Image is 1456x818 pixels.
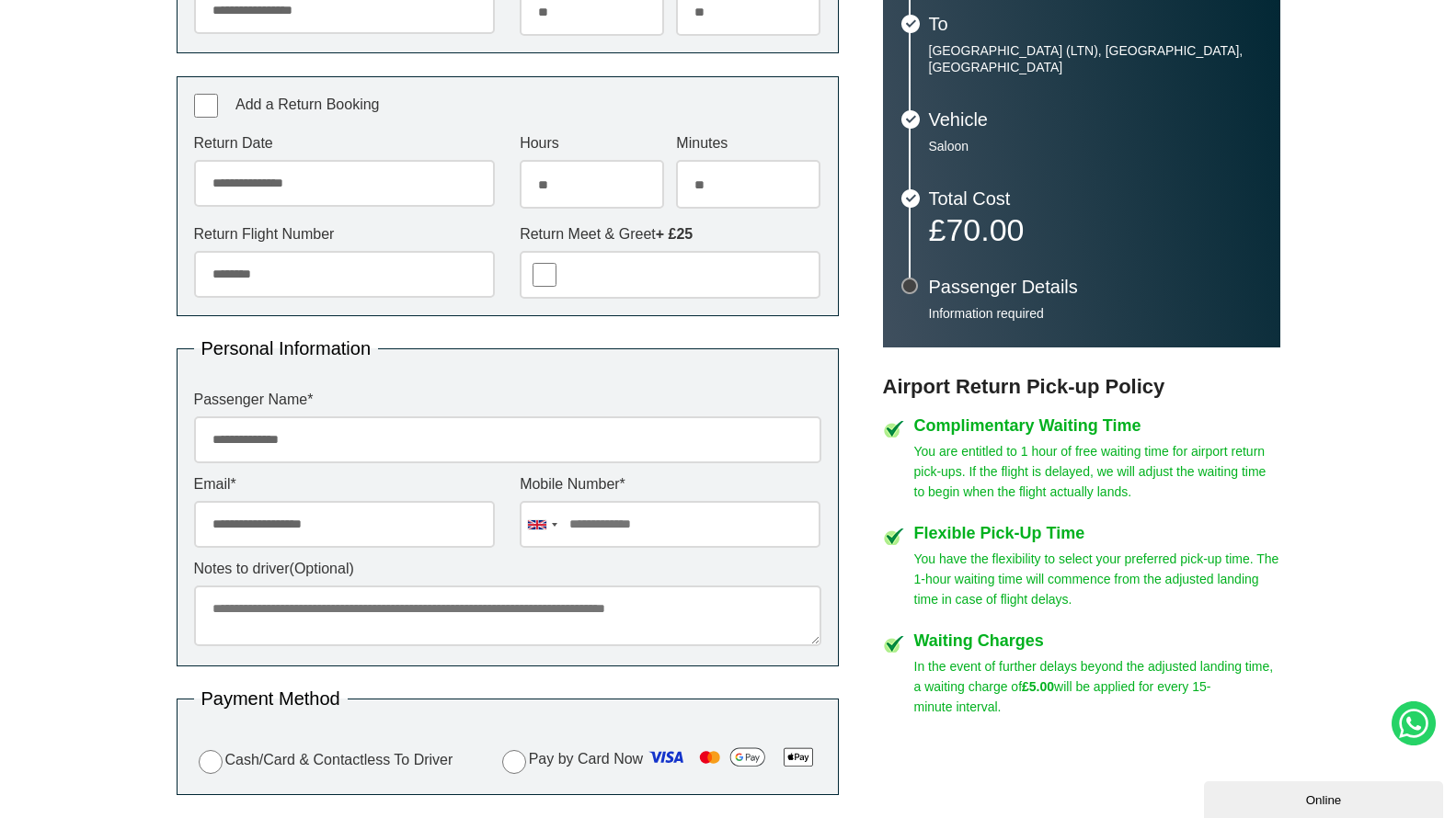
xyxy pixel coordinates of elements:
[929,217,1262,243] p: £
[883,375,1280,399] h3: Airport Return Pick-up Policy
[194,392,821,407] label: Passenger Name
[194,227,495,242] label: Return Flight Number
[914,417,1280,434] h4: Complimentary Waiting Time
[914,632,1280,649] h4: Waiting Charges
[194,747,453,774] label: Cash/Card & Contactless To Driver
[1204,778,1447,818] iframe: chat widget
[656,226,693,242] strong: + £25
[929,138,1262,154] p: Saloon
[929,305,1262,322] p: Information required
[914,656,1280,717] p: In the event of further delays beyond the adjusted landing time, a waiting charge of will be appl...
[676,136,820,151] label: Minutes
[520,227,820,242] label: Return Meet & Greet
[498,743,821,778] label: Pay by Card Now
[194,339,379,358] legend: Personal Information
[290,561,354,576] span: (Optional)
[929,42,1262,75] p: [GEOGRAPHIC_DATA] (LTN), [GEOGRAPHIC_DATA], [GEOGRAPHIC_DATA]
[914,549,1280,609] p: You have the flexibility to select your preferred pick-up time. The 1-hour waiting time will comm...
[194,136,495,151] label: Return Date
[520,477,820,492] label: Mobile Number
[235,97,380,112] span: Add a Return Booking
[502,750,526,774] input: Pay by Card Now
[194,94,218,118] input: Add a Return Booking
[194,689,348,708] legend: Payment Method
[1022,679,1054,694] strong: £5.00
[946,212,1024,247] span: 70.00
[929,110,1262,129] h3: Vehicle
[194,477,495,492] label: Email
[520,136,664,151] label: Hours
[929,189,1262,208] h3: Total Cost
[199,750,223,774] input: Cash/Card & Contactless To Driver
[929,15,1262,33] h3: To
[521,502,563,547] div: United Kingdom: +44
[929,278,1262,296] h3: Passenger Details
[914,441,1280,502] p: You are entitled to 1 hour of free waiting time for airport return pick-ups. If the flight is del...
[194,562,821,576] label: Notes to driver
[914,525,1280,541] h4: Flexible Pick-Up Time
